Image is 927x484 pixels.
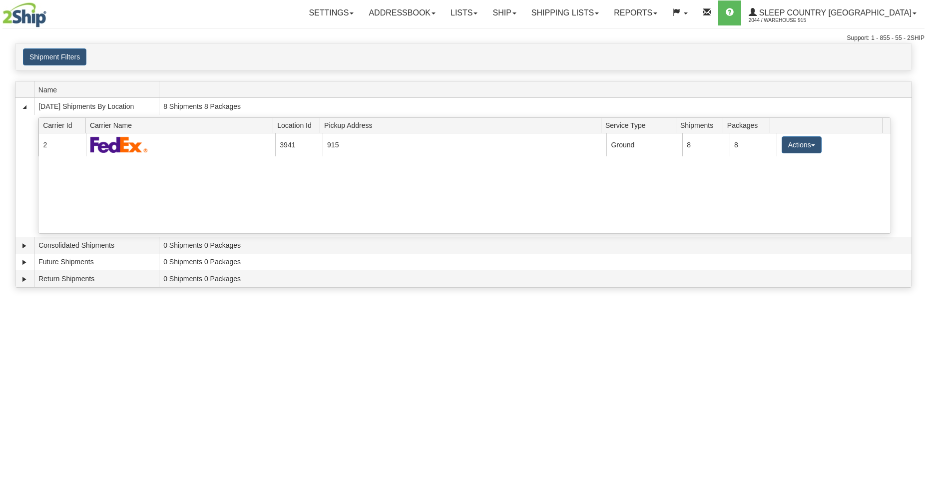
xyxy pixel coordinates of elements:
[34,98,159,115] td: [DATE] Shipments By Location
[2,2,46,27] img: logo2044.jpg
[34,254,159,271] td: Future Shipments
[606,0,665,25] a: Reports
[680,117,723,133] span: Shipments
[159,270,912,287] td: 0 Shipments 0 Packages
[904,191,926,293] iframe: chat widget
[19,241,29,251] a: Expand
[749,15,824,25] span: 2044 / Warehouse 915
[485,0,523,25] a: Ship
[38,82,159,97] span: Name
[38,133,86,156] td: 2
[19,102,29,112] a: Collapse
[275,133,323,156] td: 3941
[605,117,676,133] span: Service Type
[682,133,730,156] td: 8
[323,133,607,156] td: 915
[19,257,29,267] a: Expand
[757,8,912,17] span: Sleep Country [GEOGRAPHIC_DATA]
[2,34,925,42] div: Support: 1 - 855 - 55 - 2SHIP
[730,133,777,156] td: 8
[34,270,159,287] td: Return Shipments
[159,237,912,254] td: 0 Shipments 0 Packages
[301,0,361,25] a: Settings
[23,48,86,65] button: Shipment Filters
[524,0,606,25] a: Shipping lists
[43,117,85,133] span: Carrier Id
[19,274,29,284] a: Expand
[277,117,320,133] span: Location Id
[90,117,273,133] span: Carrier Name
[90,136,148,153] img: FedEx Express®
[727,117,770,133] span: Packages
[361,0,443,25] a: Addressbook
[159,254,912,271] td: 0 Shipments 0 Packages
[159,98,912,115] td: 8 Shipments 8 Packages
[782,136,822,153] button: Actions
[443,0,485,25] a: Lists
[34,237,159,254] td: Consolidated Shipments
[324,117,601,133] span: Pickup Address
[606,133,682,156] td: Ground
[741,0,924,25] a: Sleep Country [GEOGRAPHIC_DATA] 2044 / Warehouse 915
